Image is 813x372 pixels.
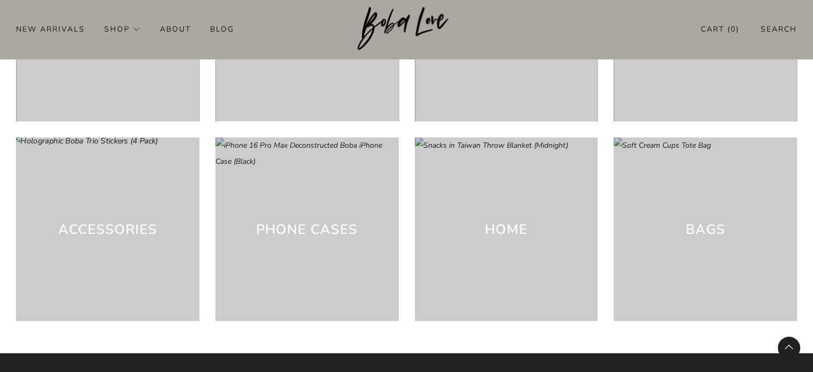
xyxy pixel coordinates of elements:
a: Blog [210,20,234,37]
items-count: 0 [731,24,736,34]
img: Boba Love [358,7,455,51]
a: iPhone 16 Pro Max Deconstructed Boba iPhone Case (Black) Phone cases [215,138,399,321]
a: Cart [701,20,739,38]
h3: Accessories [58,219,157,240]
back-to-top-button: Back to top [778,337,800,359]
a: Holographic Boba Trio Stickers (4 Pack) Accessories [16,138,199,321]
a: About [160,20,191,37]
a: New Arrivals [16,20,85,37]
a: Soft Cream Cups Tote Bag Bags [614,138,797,321]
h3: Bags [686,219,725,240]
h3: Home [485,219,528,240]
a: Shop [104,20,141,37]
a: Snacks in Taiwan Throw Blanket (Midnight) Home [415,138,598,321]
h3: Phone cases [256,219,358,240]
a: Search [761,20,797,38]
